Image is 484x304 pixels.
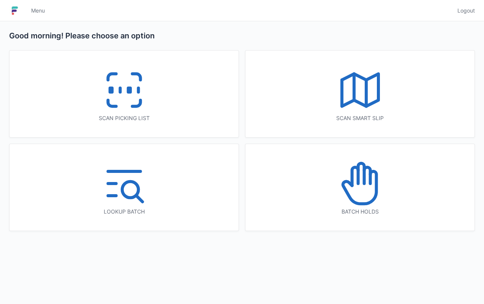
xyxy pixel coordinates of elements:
[9,50,239,138] a: Scan picking list
[457,7,475,14] span: Logout
[261,114,459,122] div: Scan smart slip
[245,50,475,138] a: Scan smart slip
[245,144,475,231] a: Batch holds
[9,30,475,41] h2: Good morning! Please choose an option
[25,114,223,122] div: Scan picking list
[27,4,49,17] a: Menu
[9,144,239,231] a: Lookup batch
[453,4,475,17] a: Logout
[261,208,459,215] div: Batch holds
[25,208,223,215] div: Lookup batch
[9,5,21,17] img: logo-small.jpg
[31,7,45,14] span: Menu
